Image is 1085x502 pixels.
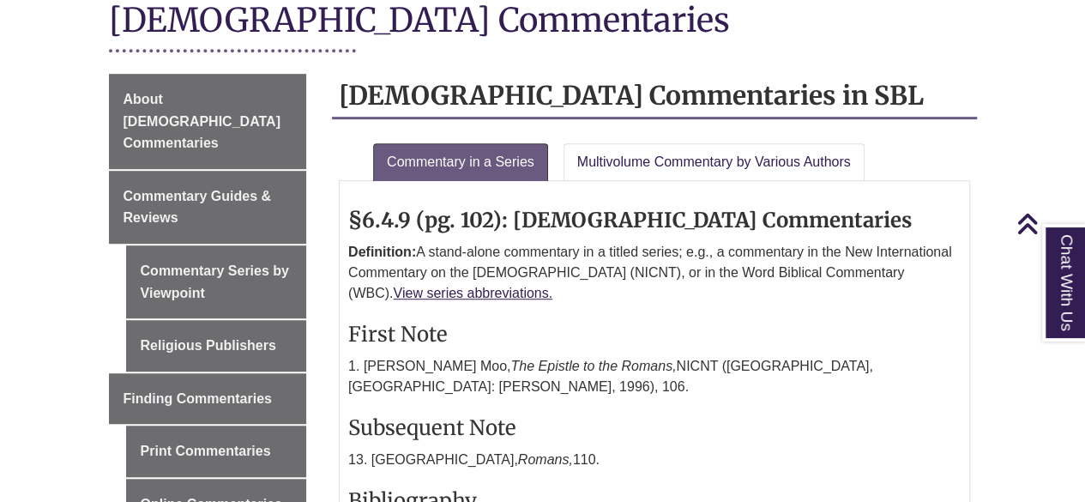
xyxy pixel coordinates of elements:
[348,207,912,233] strong: §6.4.9 (pg. 102): [DEMOGRAPHIC_DATA] Commentaries
[348,321,961,348] h3: First Note
[348,242,961,304] p: A stand-alone commentary in a titled series; e.g., a commentary in the New International Commenta...
[332,74,977,119] h2: [DEMOGRAPHIC_DATA] Commentaries in SBL
[126,320,307,372] a: Religious Publishers
[109,373,307,425] a: Finding Commentaries
[124,391,272,406] span: Finding Commentaries
[348,450,961,470] p: 13. [GEOGRAPHIC_DATA], 110.
[564,143,865,181] a: Multivolume Commentary by Various Authors
[126,426,307,477] a: Print Commentaries
[393,286,552,300] a: View series abbreviations.
[373,143,548,181] a: Commentary in a Series
[124,189,271,226] span: Commentary Guides & Reviews
[518,452,573,467] em: Romans,
[126,245,307,318] a: Commentary Series by Viewpoint
[510,359,676,373] em: The Epistle to the Romans,
[348,414,961,441] h3: Subsequent Note
[109,171,307,244] a: Commentary Guides & Reviews
[109,74,307,169] a: About [DEMOGRAPHIC_DATA] Commentaries
[348,245,416,259] strong: Definition:
[1016,212,1081,235] a: Back to Top
[124,92,280,150] span: About [DEMOGRAPHIC_DATA] Commentaries
[348,356,961,397] p: 1. [PERSON_NAME] Moo, NICNT ([GEOGRAPHIC_DATA], [GEOGRAPHIC_DATA]: [PERSON_NAME], 1996), 106.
